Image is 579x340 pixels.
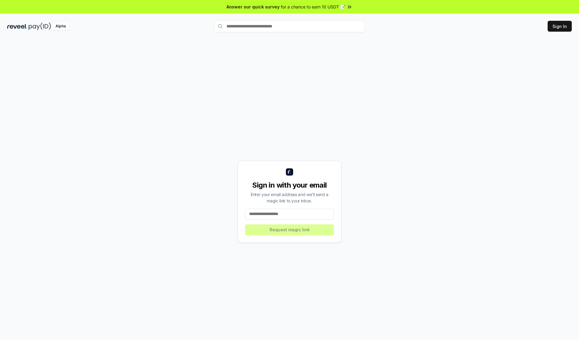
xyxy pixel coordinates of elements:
span: for a chance to earn 10 USDT 📝 [281,4,345,10]
img: pay_id [29,23,51,30]
div: Enter your email address and we’ll send a magic link to your inbox. [245,191,334,204]
button: Sign In [548,21,572,32]
img: logo_small [286,168,293,176]
img: reveel_dark [7,23,27,30]
span: Answer our quick survey [226,4,280,10]
div: Alpha [52,23,69,30]
div: Sign in with your email [245,180,334,190]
